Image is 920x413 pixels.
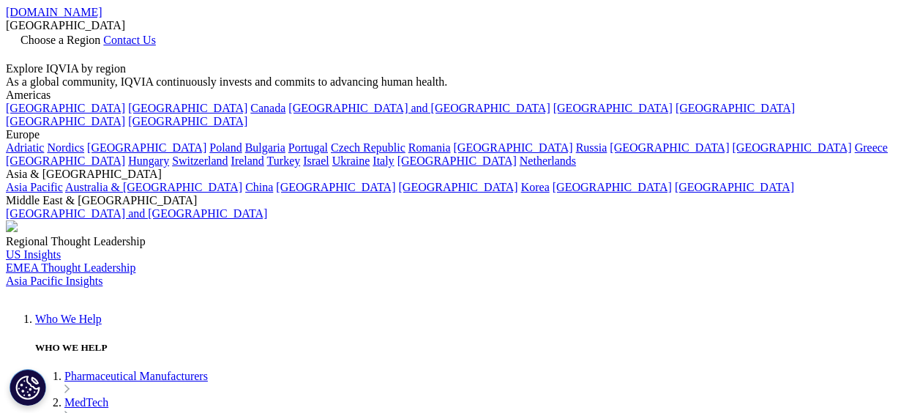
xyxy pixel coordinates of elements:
a: Russia [576,141,607,154]
a: [GEOGRAPHIC_DATA] [397,155,517,167]
a: [GEOGRAPHIC_DATA] [676,102,795,114]
a: Nordics [47,141,84,154]
a: Adriatic [6,141,44,154]
a: Italy [373,155,394,167]
div: As a global community, IQVIA continuously invests and commits to advancing human health. [6,75,914,89]
a: [GEOGRAPHIC_DATA] [128,115,247,127]
a: Ukraine [332,155,370,167]
a: [GEOGRAPHIC_DATA] [6,155,125,167]
h5: WHO WE HELP [35,342,914,354]
a: [GEOGRAPHIC_DATA] [6,115,125,127]
a: [GEOGRAPHIC_DATA] [553,181,672,193]
div: Regional Thought Leadership [6,235,914,248]
a: Portugal [288,141,328,154]
a: [GEOGRAPHIC_DATA] [6,102,125,114]
a: [GEOGRAPHIC_DATA] [128,102,247,114]
a: EMEA Thought Leadership [6,261,135,274]
a: Czech Republic [331,141,405,154]
a: [GEOGRAPHIC_DATA] [675,181,794,193]
div: Americas [6,89,914,102]
a: Bulgaria [245,141,285,154]
a: Hungary [128,155,169,167]
a: Turkey [267,155,301,167]
a: Ireland [231,155,264,167]
a: Australia & [GEOGRAPHIC_DATA] [65,181,242,193]
a: [DOMAIN_NAME] [6,6,102,18]
img: 2093_analyzing-data-using-big-screen-display-and-laptop.png [6,220,18,232]
a: [GEOGRAPHIC_DATA] and [GEOGRAPHIC_DATA] [288,102,550,114]
div: Europe [6,128,914,141]
a: [GEOGRAPHIC_DATA] [553,102,673,114]
a: Korea [521,181,550,193]
span: Choose a Region [20,34,100,46]
div: Middle East & [GEOGRAPHIC_DATA] [6,194,914,207]
a: [GEOGRAPHIC_DATA] [610,141,729,154]
div: Explore IQVIA by region [6,62,914,75]
a: [GEOGRAPHIC_DATA] [276,181,395,193]
div: [GEOGRAPHIC_DATA] [6,19,914,32]
a: [GEOGRAPHIC_DATA] [733,141,852,154]
a: Romania [408,141,451,154]
a: Pharmaceutical Manufacturers [64,370,208,382]
a: Switzerland [172,155,228,167]
a: US Insights [6,248,61,261]
a: Poland [209,141,242,154]
div: Asia & [GEOGRAPHIC_DATA] [6,168,914,181]
a: [GEOGRAPHIC_DATA] [87,141,206,154]
a: MedTech [64,396,108,409]
button: Cookies Settings [10,369,46,406]
a: Contact Us [103,34,156,46]
a: Asia Pacific Insights [6,275,102,287]
a: [GEOGRAPHIC_DATA] [399,181,518,193]
a: Canada [250,102,285,114]
a: Netherlands [520,155,576,167]
a: Asia Pacific [6,181,63,193]
a: Greece [855,141,888,154]
a: Israel [303,155,329,167]
a: China [245,181,273,193]
a: [GEOGRAPHIC_DATA] and [GEOGRAPHIC_DATA] [6,207,267,220]
a: [GEOGRAPHIC_DATA] [454,141,573,154]
a: Who We Help [35,313,102,325]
